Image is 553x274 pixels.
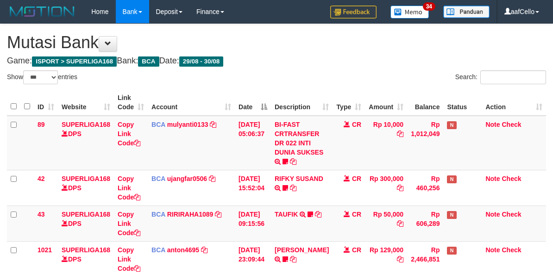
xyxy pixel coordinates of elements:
[397,130,403,137] a: Copy Rp 10,000 to clipboard
[502,121,521,128] a: Check
[235,89,271,116] th: Date: activate to sort column descending
[7,5,77,19] img: MOTION_logo.png
[118,175,140,201] a: Copy Link Code
[352,175,361,182] span: CR
[58,170,114,205] td: DPS
[502,175,521,182] a: Check
[38,121,45,128] span: 89
[210,121,216,128] a: Copy mulyanti0133 to clipboard
[397,184,403,192] a: Copy Rp 300,000 to clipboard
[118,246,140,272] a: Copy Link Code
[407,170,443,205] td: Rp 460,256
[275,175,323,182] a: RIFKY SUSAND
[215,211,221,218] a: Copy RIRIRAHA1089 to clipboard
[38,246,52,254] span: 1021
[209,175,215,182] a: Copy ujangfar0506 to clipboard
[167,121,208,128] a: mulyanti0133
[271,116,333,170] td: BI-FAST CRTRANSFER DR 022 INTI DUNIA SUKSES
[423,2,435,11] span: 34
[275,211,298,218] a: TAUFIK
[62,175,110,182] a: SUPERLIGA168
[235,116,271,170] td: [DATE] 05:06:37
[32,56,117,67] span: ISPORT > SUPERLIGA168
[365,205,407,241] td: Rp 50,000
[34,89,58,116] th: ID: activate to sort column ascending
[167,175,207,182] a: ujangfar0506
[407,89,443,116] th: Balance
[290,184,296,192] a: Copy RIFKY SUSAND to clipboard
[118,121,140,147] a: Copy Link Code
[290,158,296,165] a: Copy BI-FAST CRTRANSFER DR 022 INTI DUNIA SUKSES to clipboard
[485,175,500,182] a: Note
[114,89,148,116] th: Link Code: activate to sort column ascending
[151,211,165,218] span: BCA
[38,211,45,218] span: 43
[38,175,45,182] span: 42
[333,89,365,116] th: Type: activate to sort column ascending
[7,70,77,84] label: Show entries
[447,247,456,255] span: Has Note
[443,6,490,18] img: panduan.png
[397,255,403,263] a: Copy Rp 129,000 to clipboard
[7,56,546,66] h4: Game: Bank: Date:
[480,70,546,84] input: Search:
[118,211,140,237] a: Copy Link Code
[352,211,361,218] span: CR
[447,121,456,129] span: Has Note
[443,89,482,116] th: Status
[482,89,546,116] th: Action: activate to sort column ascending
[315,211,321,218] a: Copy TAUFIK to clipboard
[365,116,407,170] td: Rp 10,000
[167,246,199,254] a: anton4695
[148,89,235,116] th: Account: activate to sort column ascending
[352,246,361,254] span: CR
[62,211,110,218] a: SUPERLIGA168
[138,56,159,67] span: BCA
[151,121,165,128] span: BCA
[485,211,500,218] a: Note
[502,246,521,254] a: Check
[7,33,546,52] h1: Mutasi Bank
[62,121,110,128] a: SUPERLIGA168
[407,205,443,241] td: Rp 606,289
[365,170,407,205] td: Rp 300,000
[275,246,329,254] a: [PERSON_NAME]
[201,246,207,254] a: Copy anton4695 to clipboard
[58,205,114,241] td: DPS
[235,170,271,205] td: [DATE] 15:52:04
[179,56,224,67] span: 29/08 - 30/08
[151,246,165,254] span: BCA
[352,121,361,128] span: CR
[485,246,500,254] a: Note
[447,211,456,219] span: Has Note
[290,255,296,263] a: Copy SRI BASUKI to clipboard
[455,70,546,84] label: Search:
[365,89,407,116] th: Amount: activate to sort column ascending
[151,175,165,182] span: BCA
[447,175,456,183] span: Has Note
[397,220,403,227] a: Copy Rp 50,000 to clipboard
[23,70,58,84] select: Showentries
[407,116,443,170] td: Rp 1,012,049
[390,6,429,19] img: Button%20Memo.svg
[58,89,114,116] th: Website: activate to sort column ascending
[235,205,271,241] td: [DATE] 09:15:56
[485,121,500,128] a: Note
[271,89,333,116] th: Description: activate to sort column ascending
[502,211,521,218] a: Check
[58,116,114,170] td: DPS
[167,211,214,218] a: RIRIRAHA1089
[62,246,110,254] a: SUPERLIGA168
[330,6,377,19] img: Feedback.jpg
